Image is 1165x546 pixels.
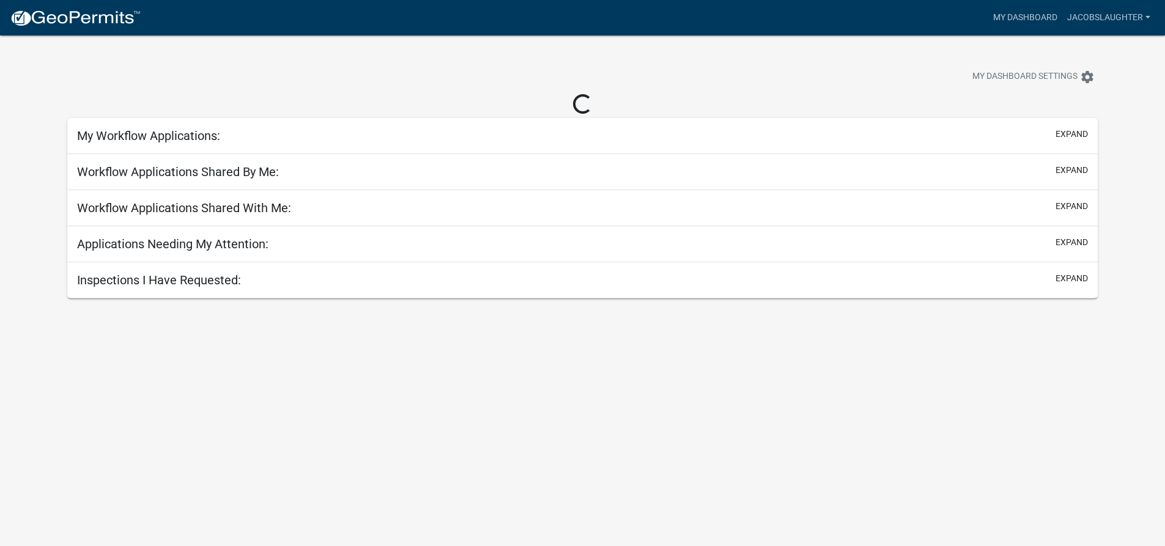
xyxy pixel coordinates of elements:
[77,201,291,215] h5: Workflow Applications Shared With Me:
[1056,128,1088,141] button: expand
[972,70,1078,84] span: My Dashboard Settings
[963,65,1104,89] button: My Dashboard Settingssettings
[1056,164,1088,177] button: expand
[77,273,241,287] h5: Inspections I Have Requested:
[77,164,279,179] h5: Workflow Applications Shared By Me:
[1062,6,1155,29] a: jacobslaughter
[77,128,220,143] h5: My Workflow Applications:
[77,237,268,251] h5: Applications Needing My Attention:
[988,6,1062,29] a: My Dashboard
[1080,70,1095,84] i: settings
[1056,272,1088,285] button: expand
[1056,200,1088,213] button: expand
[1056,236,1088,249] button: expand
